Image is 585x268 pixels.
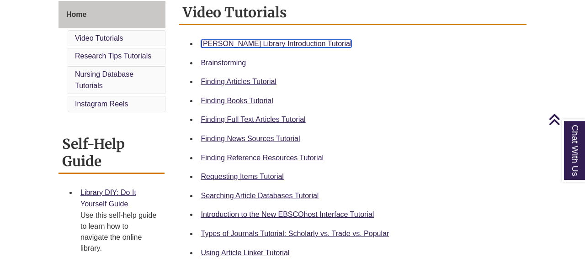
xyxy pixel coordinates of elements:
span: Home [66,11,86,18]
a: Instagram Reels [75,100,128,108]
a: Nursing Database Tutorials [75,70,133,90]
a: Requesting Items Tutorial [201,173,284,180]
a: Introduction to the New EBSCOhost Interface Tutorial [201,210,374,218]
h2: Self-Help Guide [58,132,165,174]
a: Video Tutorials [75,34,123,42]
a: Library DIY: Do It Yourself Guide [80,189,136,208]
a: Finding Books Tutorial [201,97,273,105]
a: Research Tips Tutorials [75,52,151,60]
div: Use this self-help guide to learn how to navigate the online library. [80,210,157,254]
a: [PERSON_NAME] Library Introduction Tutorial [201,40,352,47]
a: Using Article Linker Tutorial [201,249,290,257]
a: Finding News Sources Tutorial [201,135,300,142]
div: Guide Page Menu [58,1,165,114]
a: Brainstorming [201,59,246,67]
a: Types of Journals Tutorial: Scholarly vs. Trade vs. Popular [201,230,389,237]
a: Finding Reference Resources Tutorial [201,154,324,162]
h2: Video Tutorials [179,1,527,25]
a: Finding Articles Tutorial [201,78,277,85]
a: Finding Full Text Articles Tutorial [201,116,306,123]
a: Back to Top [548,113,583,126]
a: Searching Article Databases Tutorial [201,192,319,200]
a: Home [58,1,165,28]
